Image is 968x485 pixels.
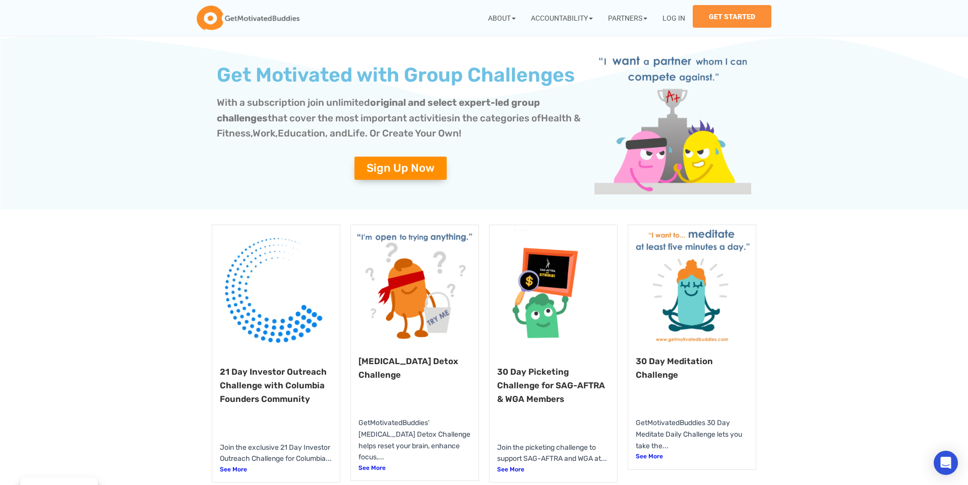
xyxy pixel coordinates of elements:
img: group challenges for motivation [594,51,751,194]
p: GetMotivatedBuddies' [MEDICAL_DATA] Detox Challenge helps reset your brain, enhance focus,... [358,418,471,463]
img: meditation challenge [628,225,756,342]
h1: Get Motivated with Group Challenges [217,65,584,85]
a: See More [220,465,332,474]
p: Join the picketing challenge to support SAG-AFTRA and WGA at... [497,442,610,465]
a: Log In [655,5,693,31]
span: , [275,127,278,139]
a: 30 Day Picketing Challenge for SAG-AFTRA & WGA Members [497,367,605,404]
a: Sign Up Now [354,157,447,180]
a: [MEDICAL_DATA] Detox Challenge [358,356,458,380]
a: See More [358,463,471,473]
span: Sign Up Now [367,163,435,174]
a: See More [497,465,610,474]
img: Dopamine Detox Challenge [351,225,478,342]
a: About [480,5,523,31]
strong: original and select expert-led group challenges [217,97,540,124]
span: With a subscription join unlimited that cover the most important activities [217,97,540,124]
a: Partners [600,5,655,31]
a: Get Started [693,5,771,28]
span: Life [347,127,365,139]
p: Join the exclusive 21 Day Investor Outreach Challenge for Columbia... [220,442,332,465]
a: See More [636,452,748,461]
span: Education [278,127,325,139]
span: . Or Create Your Own! [365,127,461,139]
img: GetMotivatedBuddies [197,6,299,31]
a: 21 Day Investor Outreach Challenge with Columbia Founders Community [220,367,327,404]
span: , and [325,127,347,139]
a: 30 Day Meditation Challenge [636,356,713,380]
div: Open Intercom Messenger [934,451,958,475]
span: , [251,127,253,139]
p: GetMotivatedBuddies 30 Day Meditate Daily Challenge lets you take the... [636,418,748,452]
a: Accountability [523,5,600,31]
img: SAG-AFTRA and WGA members staying motivated during the strike with GetMotivatedBuddies [490,225,617,353]
span: Work [253,127,275,139]
img: Columbia Founders Community Logo [212,225,340,353]
span: in the categories of [452,112,541,124]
